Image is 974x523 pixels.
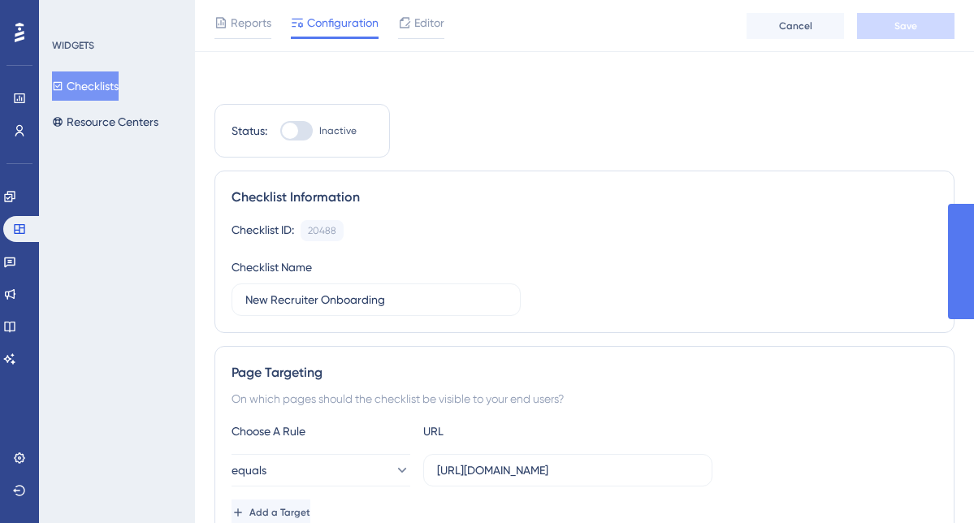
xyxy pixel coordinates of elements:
iframe: UserGuiding AI Assistant Launcher [906,459,955,508]
span: equals [232,460,266,480]
span: Cancel [779,19,812,32]
button: Resource Centers [52,107,158,136]
div: Status: [232,121,267,140]
button: Save [857,13,955,39]
div: Checklist ID: [232,220,294,241]
button: Checklists [52,71,119,101]
span: Save [894,19,917,32]
span: Inactive [319,124,357,137]
button: Cancel [747,13,844,39]
input: yourwebsite.com/path [437,461,699,479]
div: Checklist Information [232,188,937,207]
button: equals [232,454,410,486]
div: Page Targeting [232,363,937,383]
div: 20488 [308,224,336,237]
span: Reports [231,13,271,32]
input: Type your Checklist name [245,291,507,309]
div: On which pages should the checklist be visible to your end users? [232,389,937,408]
span: Configuration [307,13,379,32]
div: Checklist Name [232,257,312,277]
div: URL [423,421,602,441]
span: Editor [414,13,444,32]
div: Choose A Rule [232,421,410,441]
span: Add a Target [249,506,310,519]
div: WIDGETS [52,39,94,52]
